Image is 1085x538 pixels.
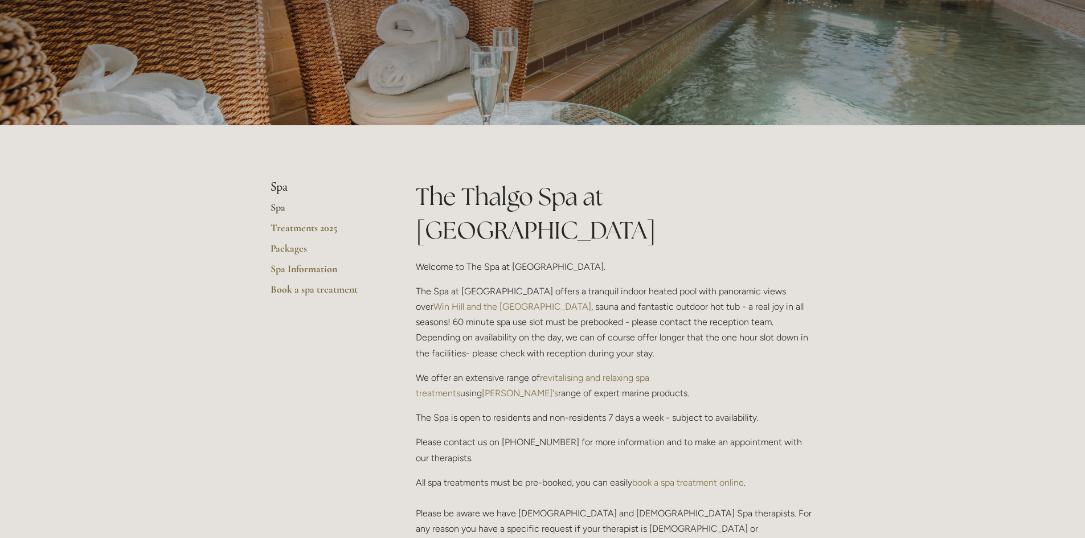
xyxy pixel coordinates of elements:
[416,434,815,465] p: Please contact us on [PHONE_NUMBER] for more information and to make an appointment with our ther...
[416,410,815,425] p: The Spa is open to residents and non-residents 7 days a week - subject to availability.
[632,477,744,488] a: book a spa treatment online
[416,180,815,247] h1: The Thalgo Spa at [GEOGRAPHIC_DATA]
[271,221,379,242] a: Treatments 2025
[416,370,815,401] p: We offer an extensive range of using range of expert marine products.
[416,284,815,361] p: The Spa at [GEOGRAPHIC_DATA] offers a tranquil indoor heated pool with panoramic views over , sau...
[271,180,379,195] li: Spa
[271,201,379,221] a: Spa
[271,283,379,303] a: Book a spa treatment
[482,388,558,399] a: [PERSON_NAME]'s
[416,259,815,274] p: Welcome to The Spa at [GEOGRAPHIC_DATA].
[271,242,379,262] a: Packages
[271,262,379,283] a: Spa Information
[433,301,591,312] a: Win Hill and the [GEOGRAPHIC_DATA]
